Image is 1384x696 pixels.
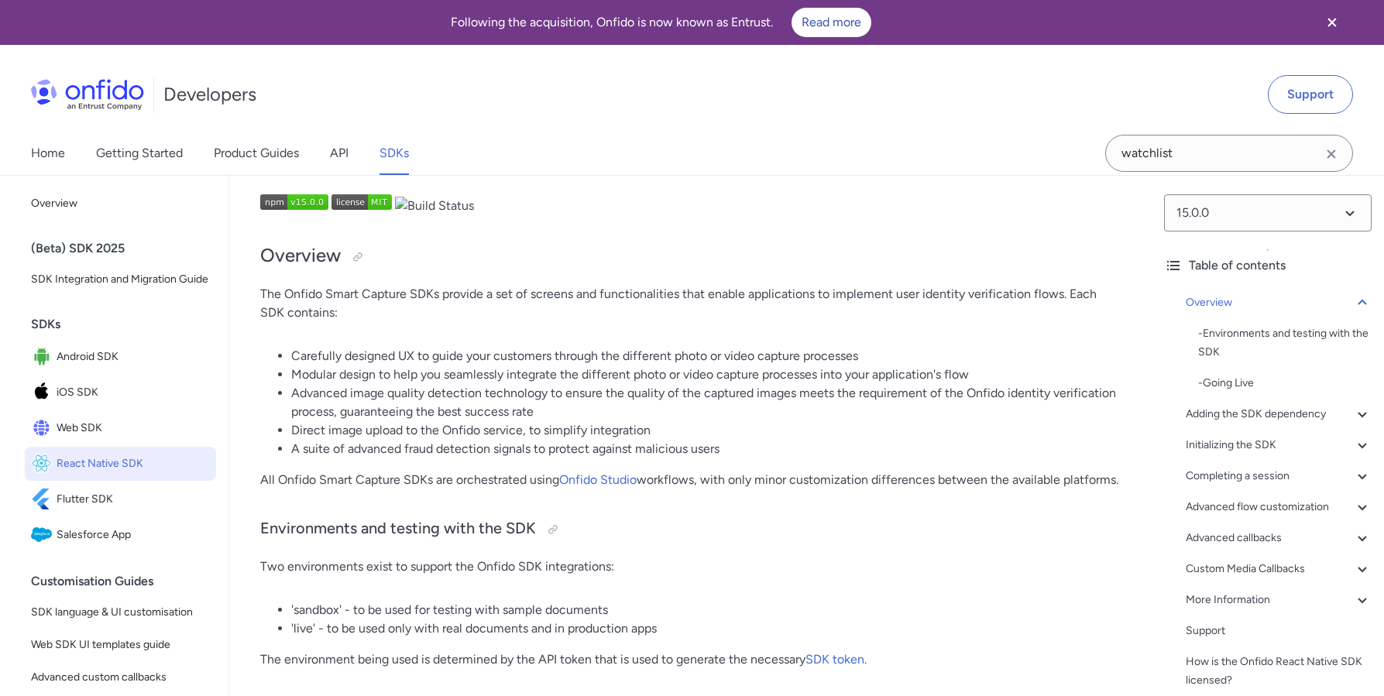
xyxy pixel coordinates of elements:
span: Salesforce App [57,524,210,546]
a: Overview [1186,293,1372,312]
a: IconReact Native SDKReact Native SDK [25,447,216,481]
span: Web SDK UI templates guide [31,636,210,654]
a: IconiOS SDKiOS SDK [25,375,216,410]
a: SDK token [805,652,864,667]
a: Web SDK UI templates guide [25,629,216,660]
p: The environment being used is determined by the API token that is used to generate the necessary . [260,650,1121,669]
div: - Environments and testing with the SDK [1198,324,1372,362]
img: IconFlutter SDK [31,489,57,510]
img: IconReact Native SDK [31,453,57,475]
img: IconiOS SDK [31,382,57,403]
img: npm [260,194,328,210]
img: IconWeb SDK [31,417,57,439]
img: Onfido Logo [31,79,144,110]
a: More Information [1186,591,1372,609]
a: Support [1186,622,1372,640]
li: 'live' - to be used only with real documents and in production apps [291,619,1121,638]
span: Overview [31,194,210,213]
a: IconAndroid SDKAndroid SDK [25,340,216,374]
div: Customisation Guides [31,566,222,597]
span: Flutter SDK [57,489,210,510]
a: API [330,132,349,175]
a: IconSalesforce AppSalesforce App [25,518,216,552]
p: Two environments exist to support the Onfido SDK integrations: [260,557,1121,576]
li: Carefully designed UX to guide your customers through the different photo or video capture processes [291,347,1121,365]
span: SDK Integration and Migration Guide [31,270,210,289]
a: Initializing the SDK [1186,436,1372,454]
span: React Native SDK [57,453,210,475]
li: Direct image upload to the Onfido service, to simplify integration [291,421,1121,440]
h1: Developers [163,82,256,107]
div: - Going Live [1198,374,1372,393]
a: Completing a session [1186,467,1372,485]
span: SDK language & UI customisation [31,603,210,622]
a: SDK language & UI customisation [25,597,216,628]
img: IconAndroid SDK [31,346,57,368]
a: Home [31,132,65,175]
h2: Overview [260,243,1121,269]
a: Advanced custom callbacks [25,662,216,693]
p: The Onfido Smart Capture SDKs provide a set of screens and functionalities that enable applicatio... [260,285,1121,322]
button: Close banner [1303,3,1361,42]
span: iOS SDK [57,382,210,403]
svg: Close banner [1323,13,1341,32]
a: Getting Started [96,132,183,175]
a: Adding the SDK dependency [1186,405,1372,423]
a: Custom Media Callbacks [1186,560,1372,578]
a: SDKs [379,132,409,175]
input: Onfido search input field [1105,135,1353,172]
a: Read more [792,8,871,37]
li: A suite of advanced fraud detection signals to protect against malicious users [291,440,1121,458]
div: Following the acquisition, Onfido is now known as Entrust. [19,8,1303,37]
span: Advanced custom callbacks [31,668,210,687]
div: SDKs [31,309,222,340]
a: Advanced flow customization [1186,498,1372,516]
li: Modular design to help you seamlessly integrate the different photo or video capture processes in... [291,365,1121,384]
div: (Beta) SDK 2025 [31,233,222,264]
a: Overview [25,188,216,219]
div: Table of contents [1164,256,1372,275]
a: SDK Integration and Migration Guide [25,264,216,295]
img: Build Status [395,197,474,215]
span: Web SDK [57,417,210,439]
a: -Going Live [1198,374,1372,393]
a: How is the Onfido React Native SDK licensed? [1186,653,1372,690]
span: Android SDK [57,346,210,368]
a: Onfido Studio [559,472,637,487]
li: Advanced image quality detection technology to ensure the quality of the captured images meets th... [291,384,1121,421]
h3: Environments and testing with the SDK [260,517,1121,542]
img: IconSalesforce App [31,524,57,546]
svg: Clear search field button [1322,145,1341,163]
a: IconFlutter SDKFlutter SDK [25,482,216,516]
a: Product Guides [214,132,299,175]
li: 'sandbox' - to be used for testing with sample documents [291,601,1121,619]
a: -Environments and testing with the SDK [1198,324,1372,362]
p: All Onfido Smart Capture SDKs are orchestrated using workflows, with only minor customization dif... [260,471,1121,489]
a: IconWeb SDKWeb SDK [25,411,216,445]
a: Advanced callbacks [1186,529,1372,547]
a: Support [1268,75,1353,114]
img: NPM [331,194,392,210]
